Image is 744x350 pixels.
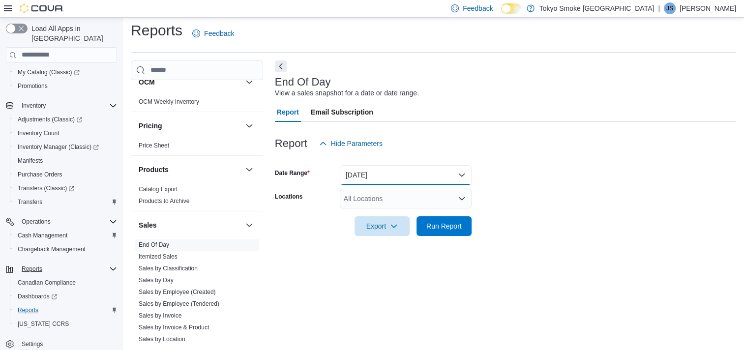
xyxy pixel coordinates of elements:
[275,193,303,201] label: Locations
[340,165,472,185] button: [DATE]
[243,76,255,88] button: OCM
[2,215,121,229] button: Operations
[14,114,86,125] a: Adjustments (Classic)
[18,116,82,123] span: Adjustments (Classic)
[22,102,46,110] span: Inventory
[18,184,74,192] span: Transfers (Classic)
[18,157,43,165] span: Manifests
[18,129,60,137] span: Inventory Count
[14,127,63,139] a: Inventory Count
[139,264,198,272] span: Sales by Classification
[14,243,89,255] a: Chargeback Management
[2,99,121,113] button: Inventory
[139,253,178,261] span: Itemized Sales
[10,242,121,256] button: Chargeback Management
[275,138,307,149] h3: Report
[139,265,198,272] a: Sales by Classification
[14,277,80,289] a: Canadian Compliance
[131,183,263,211] div: Products
[18,245,86,253] span: Chargeback Management
[22,218,51,226] span: Operations
[18,82,48,90] span: Promotions
[14,169,117,180] span: Purchase Orders
[139,98,199,105] a: OCM Weekly Inventory
[275,60,287,72] button: Next
[10,126,121,140] button: Inventory Count
[131,96,263,112] div: OCM
[139,77,155,87] h3: OCM
[275,76,331,88] h3: End Of Day
[10,181,121,195] a: Transfers (Classic)
[139,276,174,284] span: Sales by Day
[14,80,117,92] span: Promotions
[139,312,181,320] span: Sales by Invoice
[139,220,241,230] button: Sales
[14,182,117,194] span: Transfers (Classic)
[10,168,121,181] button: Purchase Orders
[139,336,185,343] a: Sales by Location
[18,263,117,275] span: Reports
[14,196,117,208] span: Transfers
[14,114,117,125] span: Adjustments (Classic)
[139,253,178,260] a: Itemized Sales
[139,324,209,331] a: Sales by Invoice & Product
[204,29,234,38] span: Feedback
[18,338,47,350] a: Settings
[355,216,410,236] button: Export
[139,98,199,106] span: OCM Weekly Inventory
[139,300,219,307] a: Sales by Employee (Tendered)
[311,102,373,122] span: Email Subscription
[18,198,42,206] span: Transfers
[680,2,736,14] p: [PERSON_NAME]
[417,216,472,236] button: Run Report
[139,165,169,175] h3: Products
[277,102,299,122] span: Report
[10,140,121,154] a: Inventory Manager (Classic)
[139,288,216,296] span: Sales by Employee (Created)
[10,154,121,168] button: Manifests
[315,134,387,153] button: Hide Parameters
[22,340,43,348] span: Settings
[14,66,117,78] span: My Catalog (Classic)
[10,229,121,242] button: Cash Management
[131,21,182,40] h1: Reports
[139,241,169,248] a: End Of Day
[10,195,121,209] button: Transfers
[10,79,121,93] button: Promotions
[139,142,169,149] a: Price Sheet
[501,3,522,14] input: Dark Mode
[188,24,238,43] a: Feedback
[14,141,117,153] span: Inventory Manager (Classic)
[22,265,42,273] span: Reports
[18,216,117,228] span: Operations
[14,66,84,78] a: My Catalog (Classic)
[243,219,255,231] button: Sales
[463,3,493,13] span: Feedback
[14,127,117,139] span: Inventory Count
[28,24,117,43] span: Load All Apps in [GEOGRAPHIC_DATA]
[139,186,178,193] a: Catalog Export
[10,290,121,303] a: Dashboards
[18,232,67,239] span: Cash Management
[14,141,103,153] a: Inventory Manager (Classic)
[275,169,310,177] label: Date Range
[18,100,117,112] span: Inventory
[243,120,255,132] button: Pricing
[18,143,99,151] span: Inventory Manager (Classic)
[139,185,178,193] span: Catalog Export
[10,65,121,79] a: My Catalog (Classic)
[14,291,61,302] a: Dashboards
[139,312,181,319] a: Sales by Invoice
[139,197,189,205] span: Products to Archive
[664,2,676,14] div: Jason Sawka
[139,277,174,284] a: Sales by Day
[14,196,46,208] a: Transfers
[18,279,76,287] span: Canadian Compliance
[14,230,117,241] span: Cash Management
[14,155,117,167] span: Manifests
[458,195,466,203] button: Open list of options
[14,277,117,289] span: Canadian Compliance
[14,304,42,316] a: Reports
[139,198,189,204] a: Products to Archive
